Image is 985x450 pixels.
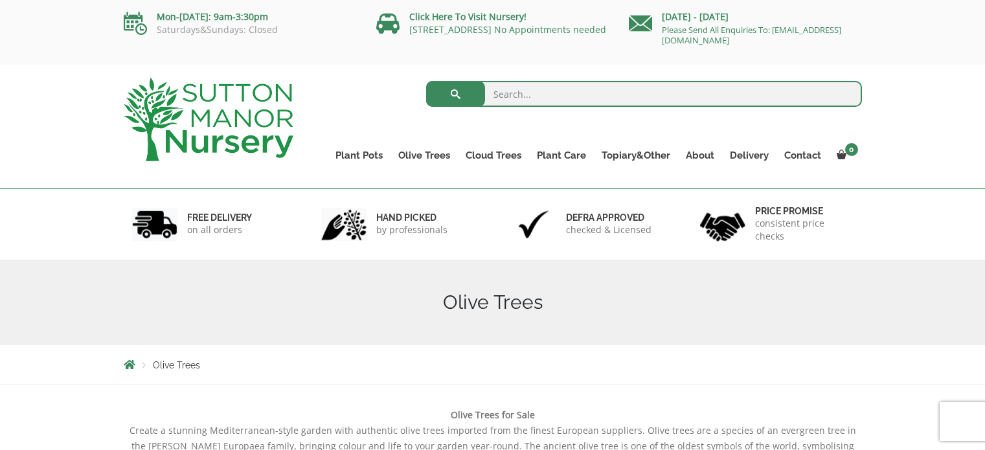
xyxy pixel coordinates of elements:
img: 1.jpg [132,208,177,241]
a: [STREET_ADDRESS] No Appointments needed [409,23,606,36]
img: 4.jpg [700,205,745,244]
a: Delivery [722,146,776,164]
img: logo [124,78,293,161]
h6: Price promise [755,205,854,217]
a: 0 [829,146,862,164]
p: by professionals [376,223,447,236]
h1: Olive Trees [124,291,862,314]
nav: Breadcrumbs [124,359,862,370]
h6: Defra approved [566,212,651,223]
a: Cloud Trees [458,146,529,164]
h6: hand picked [376,212,447,223]
a: Please Send All Enquiries To: [EMAIL_ADDRESS][DOMAIN_NAME] [662,24,841,46]
a: Plant Care [529,146,594,164]
p: consistent price checks [755,217,854,243]
span: Olive Trees [153,360,200,370]
b: Olive Trees for Sale [451,409,535,421]
input: Search... [426,81,862,107]
a: Olive Trees [391,146,458,164]
a: Plant Pots [328,146,391,164]
p: on all orders [187,223,252,236]
p: Mon-[DATE]: 9am-3:30pm [124,9,357,25]
a: Topiary&Other [594,146,678,164]
a: Click Here To Visit Nursery! [409,10,526,23]
a: Contact [776,146,829,164]
p: checked & Licensed [566,223,651,236]
img: 3.jpg [511,208,556,241]
p: [DATE] - [DATE] [629,9,862,25]
h6: FREE DELIVERY [187,212,252,223]
span: 0 [845,143,858,156]
img: 2.jpg [321,208,367,241]
a: About [678,146,722,164]
p: Saturdays&Sundays: Closed [124,25,357,35]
